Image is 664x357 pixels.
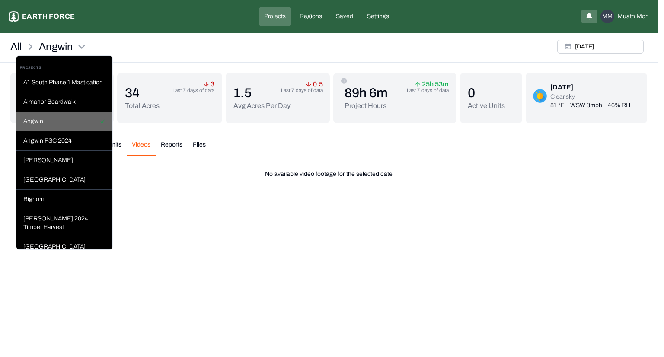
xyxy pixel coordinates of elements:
div: Angwin FSC 2024 [16,131,112,151]
div: PROJECTS [16,63,112,73]
div: [GEOGRAPHIC_DATA] [16,237,112,257]
div: [PERSON_NAME] 2024 Timber Harvest [16,209,112,237]
div: Almanor Boardwalk [16,92,112,112]
div: Angwin [16,112,112,131]
div: [GEOGRAPHIC_DATA] [16,170,112,190]
div: A1 South Phase 1 Mastication [16,73,112,92]
div: Bighorn [16,190,112,209]
div: [PERSON_NAME] [16,151,112,170]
